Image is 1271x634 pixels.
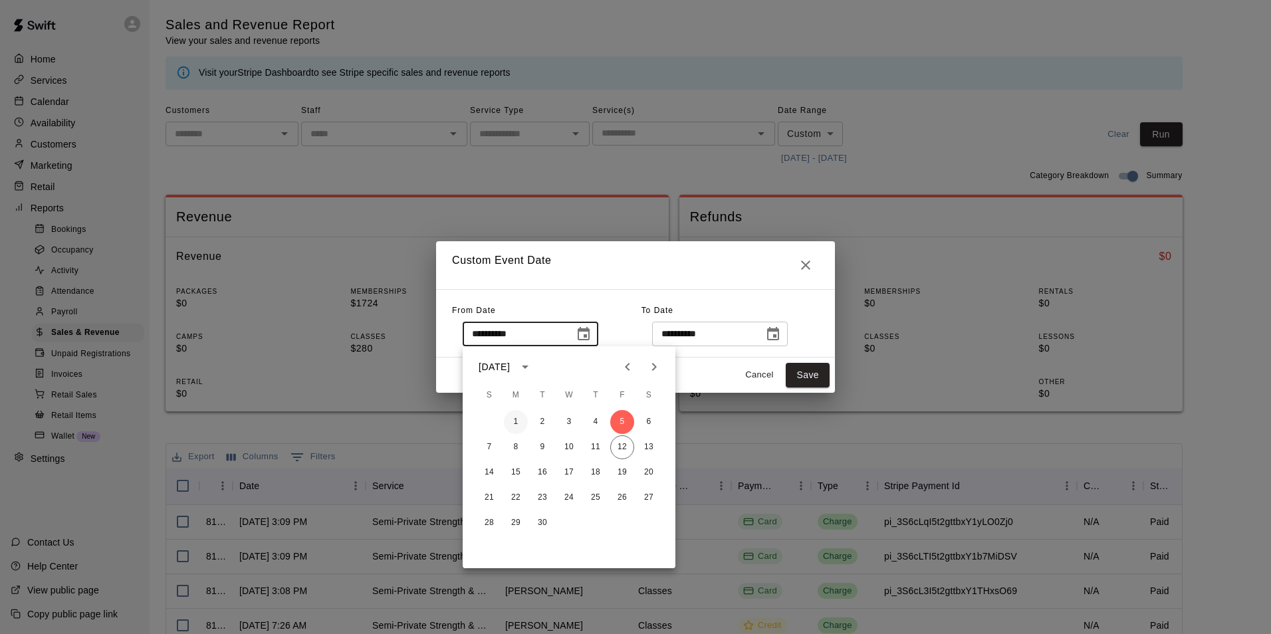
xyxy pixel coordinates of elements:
[477,461,501,484] button: 14
[452,306,496,315] span: From Date
[530,435,554,459] button: 9
[530,461,554,484] button: 16
[584,382,608,409] span: Thursday
[610,435,634,459] button: 12
[637,486,661,510] button: 27
[557,410,581,434] button: 3
[637,435,661,459] button: 13
[504,382,528,409] span: Monday
[610,382,634,409] span: Friday
[479,360,510,374] div: [DATE]
[477,511,501,535] button: 28
[557,461,581,484] button: 17
[514,356,536,378] button: calendar view is open, switch to year view
[637,382,661,409] span: Saturday
[530,486,554,510] button: 23
[584,461,608,484] button: 18
[477,382,501,409] span: Sunday
[614,354,641,380] button: Previous month
[610,461,634,484] button: 19
[641,354,667,380] button: Next month
[436,241,835,289] h2: Custom Event Date
[584,435,608,459] button: 11
[610,486,634,510] button: 26
[557,435,581,459] button: 10
[792,252,819,278] button: Close
[504,511,528,535] button: 29
[504,435,528,459] button: 8
[738,365,780,385] button: Cancel
[637,410,661,434] button: 6
[637,461,661,484] button: 20
[477,435,501,459] button: 7
[584,486,608,510] button: 25
[557,486,581,510] button: 24
[530,410,554,434] button: 2
[504,461,528,484] button: 15
[530,511,554,535] button: 30
[760,321,786,348] button: Choose date, selected date is Sep 12, 2025
[786,363,830,387] button: Save
[504,410,528,434] button: 1
[570,321,597,348] button: Choose date, selected date is Sep 5, 2025
[641,306,673,315] span: To Date
[610,410,634,434] button: 5
[530,382,554,409] span: Tuesday
[584,410,608,434] button: 4
[477,486,501,510] button: 21
[504,486,528,510] button: 22
[557,382,581,409] span: Wednesday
